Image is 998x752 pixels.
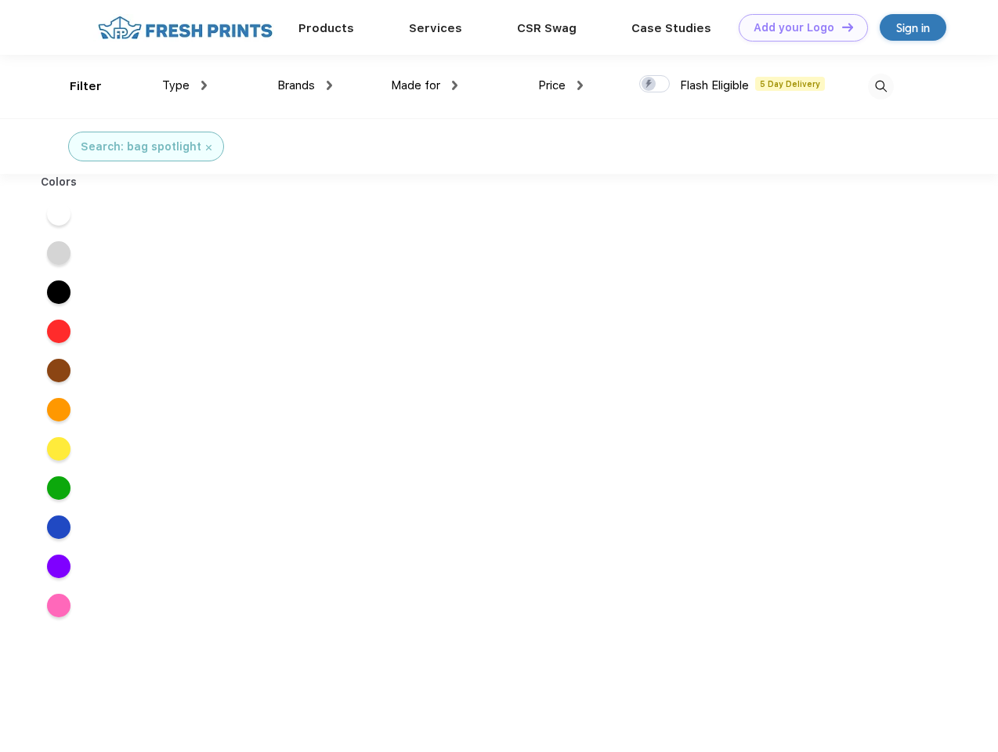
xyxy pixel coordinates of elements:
[327,81,332,90] img: dropdown.png
[754,21,834,34] div: Add your Logo
[29,174,89,190] div: Colors
[880,14,946,41] a: Sign in
[277,78,315,92] span: Brands
[206,145,212,150] img: filter_cancel.svg
[298,21,354,35] a: Products
[755,77,825,91] span: 5 Day Delivery
[452,81,457,90] img: dropdown.png
[842,23,853,31] img: DT
[868,74,894,99] img: desktop_search.svg
[577,81,583,90] img: dropdown.png
[93,14,277,42] img: fo%20logo%202.webp
[680,78,749,92] span: Flash Eligible
[70,78,102,96] div: Filter
[81,139,201,155] div: Search: bag spotlight
[162,78,190,92] span: Type
[538,78,566,92] span: Price
[391,78,440,92] span: Made for
[201,81,207,90] img: dropdown.png
[896,19,930,37] div: Sign in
